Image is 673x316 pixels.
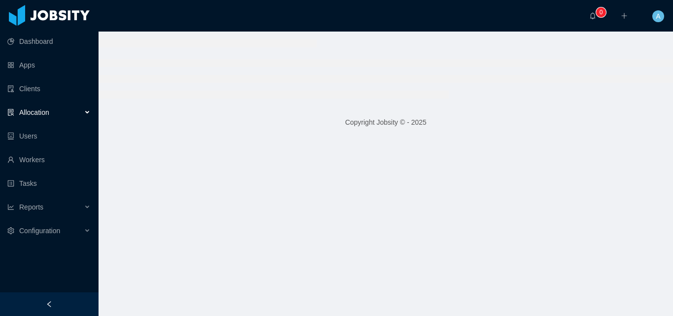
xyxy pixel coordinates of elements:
[19,203,43,211] span: Reports
[7,126,91,146] a: icon: robotUsers
[7,204,14,211] i: icon: line-chart
[7,150,91,170] a: icon: userWorkers
[99,105,673,140] footer: Copyright Jobsity © - 2025
[19,108,49,116] span: Allocation
[596,7,606,17] sup: 0
[7,32,91,51] a: icon: pie-chartDashboard
[19,227,60,235] span: Configuration
[7,174,91,193] a: icon: profileTasks
[656,10,660,22] span: A
[7,79,91,99] a: icon: auditClients
[7,55,91,75] a: icon: appstoreApps
[7,227,14,234] i: icon: setting
[7,109,14,116] i: icon: solution
[589,12,596,19] i: icon: bell
[621,12,628,19] i: icon: plus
